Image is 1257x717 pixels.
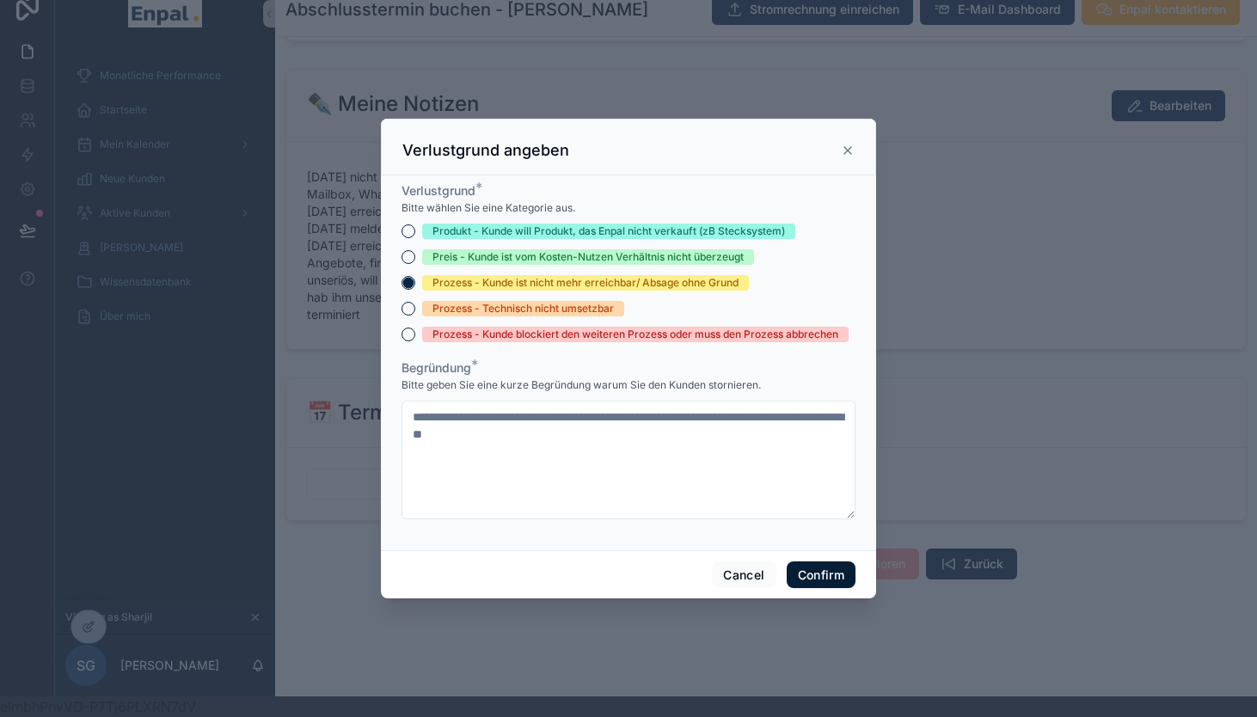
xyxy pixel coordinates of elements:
span: Verlustgrund [402,183,475,198]
div: Prozess - Kunde ist nicht mehr erreichbar/ Absage ohne Grund [432,275,739,291]
h3: Verlustgrund angeben [402,140,569,161]
div: Prozess - Technisch nicht umsetzbar [432,301,614,316]
div: Prozess - Kunde blockiert den weiteren Prozess oder muss den Prozess abbrechen [432,327,838,342]
span: Bitte wählen Sie eine Kategorie aus. [402,201,575,215]
span: Bitte geben Sie eine kurze Begründung warum Sie den Kunden stornieren. [402,378,761,392]
div: Preis - Kunde ist vom Kosten-Nutzen Verhältnis nicht überzeugt [432,249,744,265]
span: Begründung [402,360,471,375]
button: Cancel [712,561,776,589]
div: Produkt - Kunde will Produkt, das Enpal nicht verkauft (zB Stecksystem) [432,224,785,239]
button: Confirm [787,561,855,589]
